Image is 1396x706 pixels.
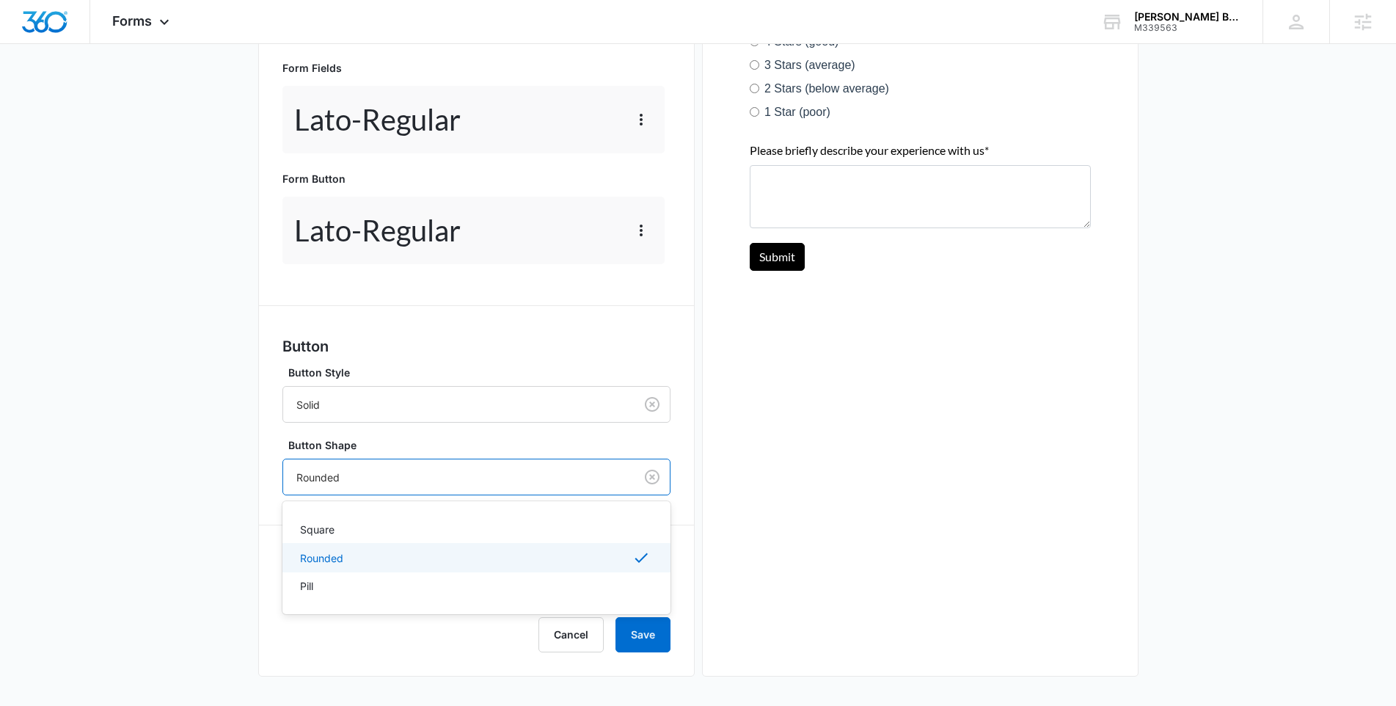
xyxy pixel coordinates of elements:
button: Cancel [538,617,604,652]
label: 4 Stars (good) [15,294,89,311]
p: Square [300,522,335,537]
p: Form Fields [282,60,665,76]
label: 2 Stars (below average) [15,341,139,358]
p: Lato - Regular [294,208,461,252]
button: Clear [640,465,664,489]
h3: Button [282,335,670,357]
div: account name [1134,11,1241,23]
label: Button Shape [288,437,676,453]
label: Button Style [288,365,676,380]
label: 3 Stars (average) [15,317,106,335]
span: Forms [112,13,152,29]
label: 1 Star (poor) [15,364,81,382]
button: Save [615,617,670,652]
button: Clear [640,393,664,416]
p: Pill [300,578,313,594]
div: account id [1134,23,1241,33]
label: 5 Stars (great) [15,270,89,288]
p: Form Button [282,171,665,186]
p: Lato - Regular [294,98,461,142]
p: Rounded [300,550,343,566]
span: Submit [10,510,45,524]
